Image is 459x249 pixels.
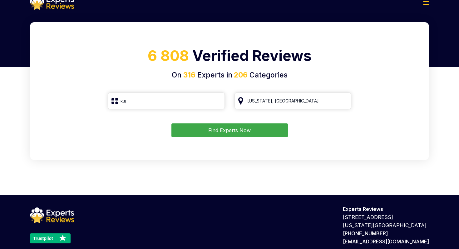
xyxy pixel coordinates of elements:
p: [PHONE_NUMBER] [343,229,429,237]
a: Trustpilot [30,233,74,243]
h4: On Experts in Categories [37,70,422,81]
span: 316 [183,71,195,79]
img: logo [30,207,74,224]
span: 6 808 [148,47,189,64]
button: Find Experts Now [171,123,288,137]
input: Your City [234,92,352,109]
input: Search Category [108,92,225,109]
h1: Verified Reviews [37,45,422,70]
p: [STREET_ADDRESS] [343,213,429,221]
text: Trustpilot [33,236,53,241]
p: Experts Reviews [343,205,429,213]
p: [EMAIL_ADDRESS][DOMAIN_NAME] [343,237,429,246]
span: 206 [232,71,248,79]
p: [US_STATE][GEOGRAPHIC_DATA] [343,221,429,229]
